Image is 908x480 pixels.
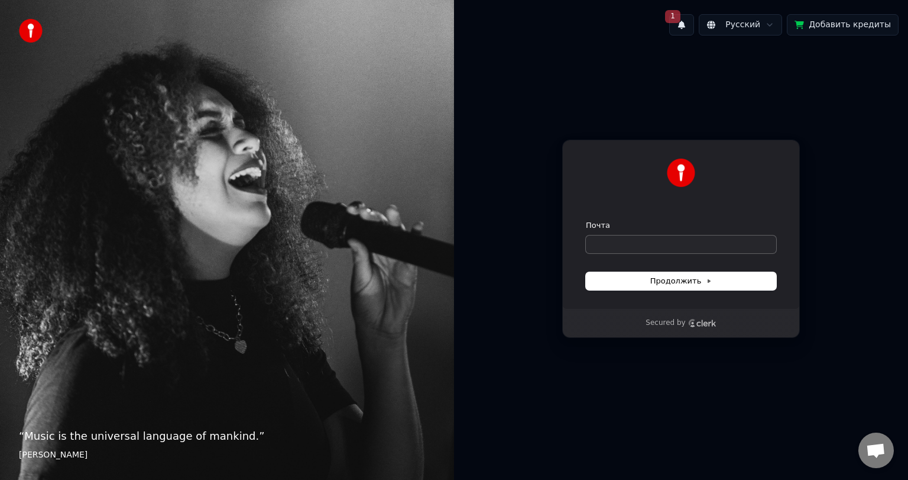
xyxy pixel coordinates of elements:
[650,276,712,286] span: Продолжить
[858,433,894,468] a: Открытый чат
[688,319,716,327] a: Clerk logo
[669,14,694,36] button: 1
[586,220,610,231] label: Почта
[667,159,695,187] img: Youka
[787,14,899,36] button: Добавить кредиты
[19,449,435,461] footer: [PERSON_NAME]
[646,318,685,328] p: Secured by
[19,428,435,444] p: “ Music is the universal language of mankind. ”
[586,272,776,290] button: Продолжить
[19,19,43,43] img: youka
[665,10,680,23] span: 1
